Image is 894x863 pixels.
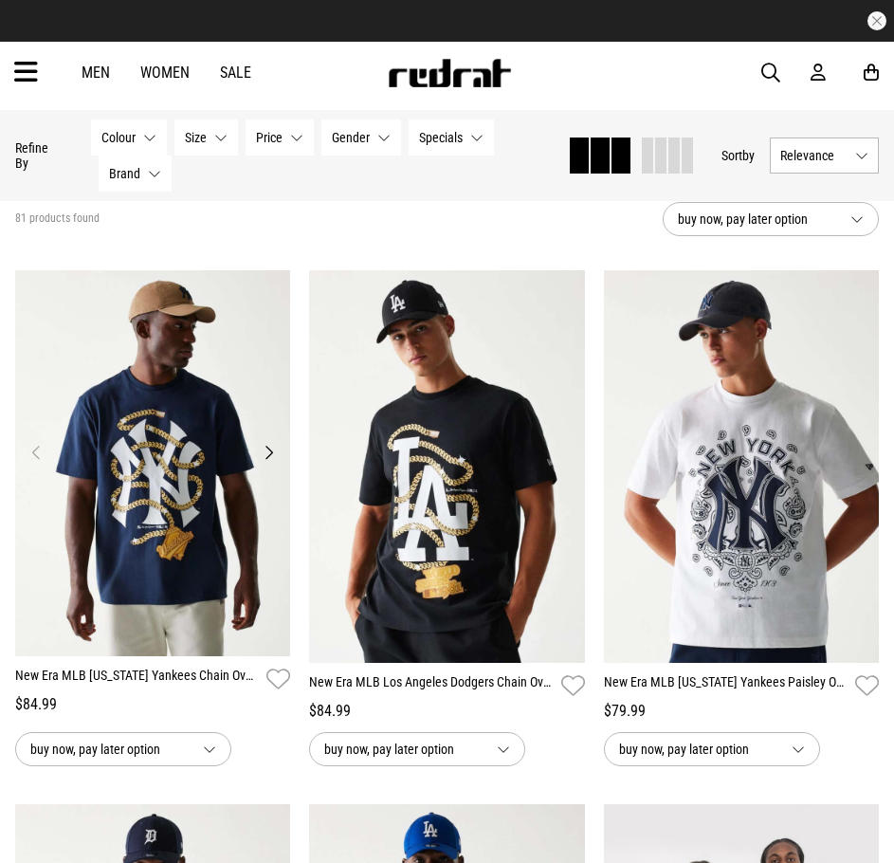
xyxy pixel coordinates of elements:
button: Colour [91,119,167,156]
span: Relevance [780,148,848,163]
span: Brand [109,166,140,181]
span: Specials [419,130,463,145]
button: Specials [409,119,494,156]
div: $84.99 [15,693,290,716]
span: buy now, pay later option [324,738,482,761]
button: buy now, pay later option [663,202,879,236]
button: buy now, pay later option [15,732,231,766]
span: Price [256,130,283,145]
span: 81 products found [15,211,100,227]
span: Size [185,130,207,145]
img: New Era Mlb New York Yankees Chain Oversized Tee in Blue [15,270,291,656]
img: Redrat logo [387,59,512,87]
button: Previous [25,441,48,464]
a: Women [140,64,190,82]
img: New Era Mlb Los Angeles Dodgers Chain Oversized Tee in Black [309,270,590,663]
button: Price [246,119,314,156]
p: Refine By [15,140,63,171]
button: Next [257,441,281,464]
button: Sortby [721,144,755,167]
button: Gender [321,119,401,156]
span: Colour [101,130,136,145]
span: buy now, pay later option [30,738,188,761]
span: buy now, pay later option [619,738,776,761]
a: New Era MLB Los Angeles Dodgers Chain Oversized Tee [309,672,553,700]
a: Sale [220,64,251,82]
div: $79.99 [604,700,879,723]
button: buy now, pay later option [309,732,525,766]
a: Men [82,64,110,82]
button: Brand [99,156,172,192]
button: Relevance [770,138,879,174]
button: Open LiveChat chat widget [15,8,72,64]
span: by [742,148,755,163]
img: New Era Mlb New York Yankees Paisley Oversized Tee in White [604,270,885,663]
a: New Era MLB [US_STATE] Yankees Chain Oversized Tee [15,666,259,693]
button: Size [174,119,238,156]
iframe: Customer reviews powered by Trustpilot [305,11,590,30]
a: New Era MLB [US_STATE] Yankees Paisley Oversized Tee [604,672,848,700]
span: buy now, pay later option [678,208,835,230]
button: buy now, pay later option [604,732,820,766]
span: Gender [332,130,370,145]
div: $84.99 [309,700,584,723]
